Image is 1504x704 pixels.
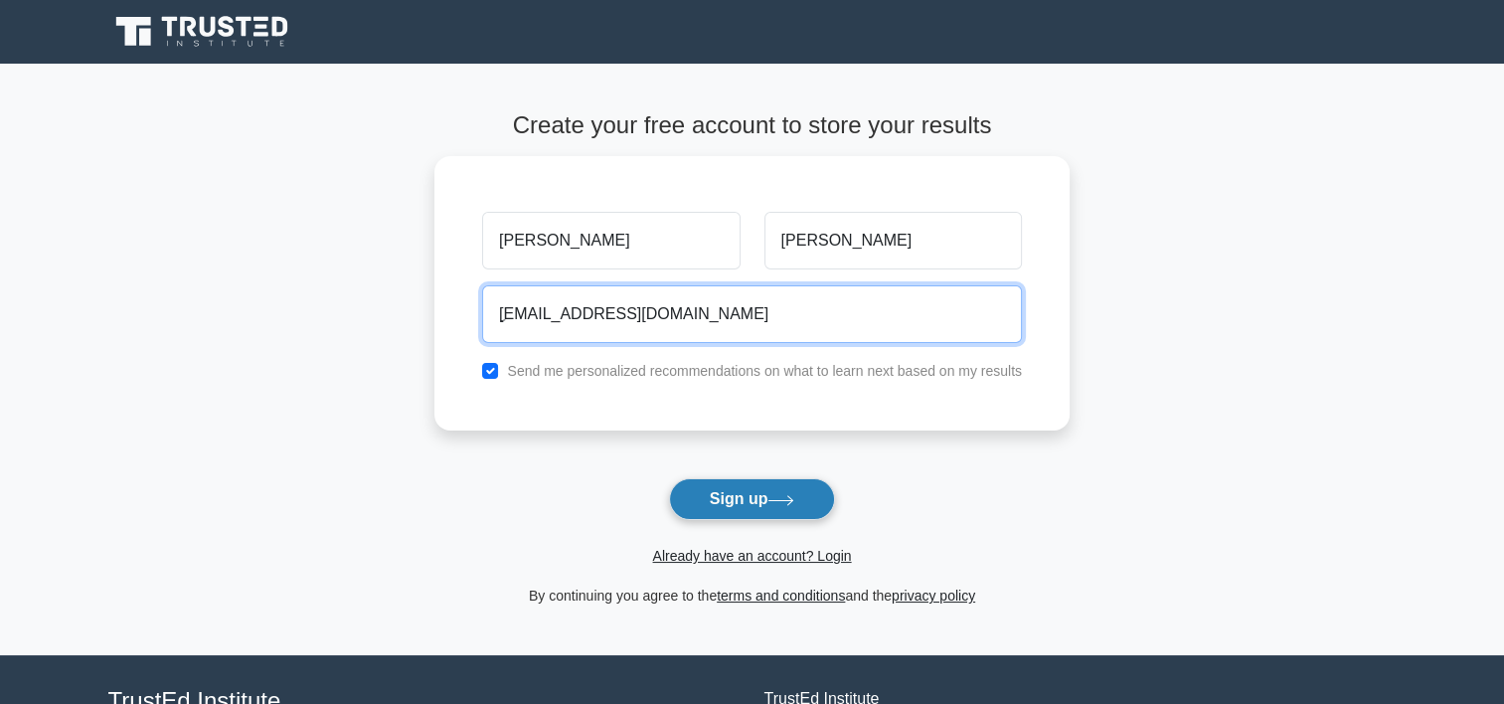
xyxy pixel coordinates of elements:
div: By continuing you agree to the and the [422,584,1082,608]
input: First name [482,212,740,269]
a: Already have an account? Login [652,548,851,564]
h4: Create your free account to store your results [434,111,1070,140]
a: privacy policy [892,588,975,604]
label: Send me personalized recommendations on what to learn next based on my results [507,363,1022,379]
input: Last name [764,212,1022,269]
button: Sign up [669,478,836,520]
a: terms and conditions [717,588,845,604]
input: Email [482,285,1022,343]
